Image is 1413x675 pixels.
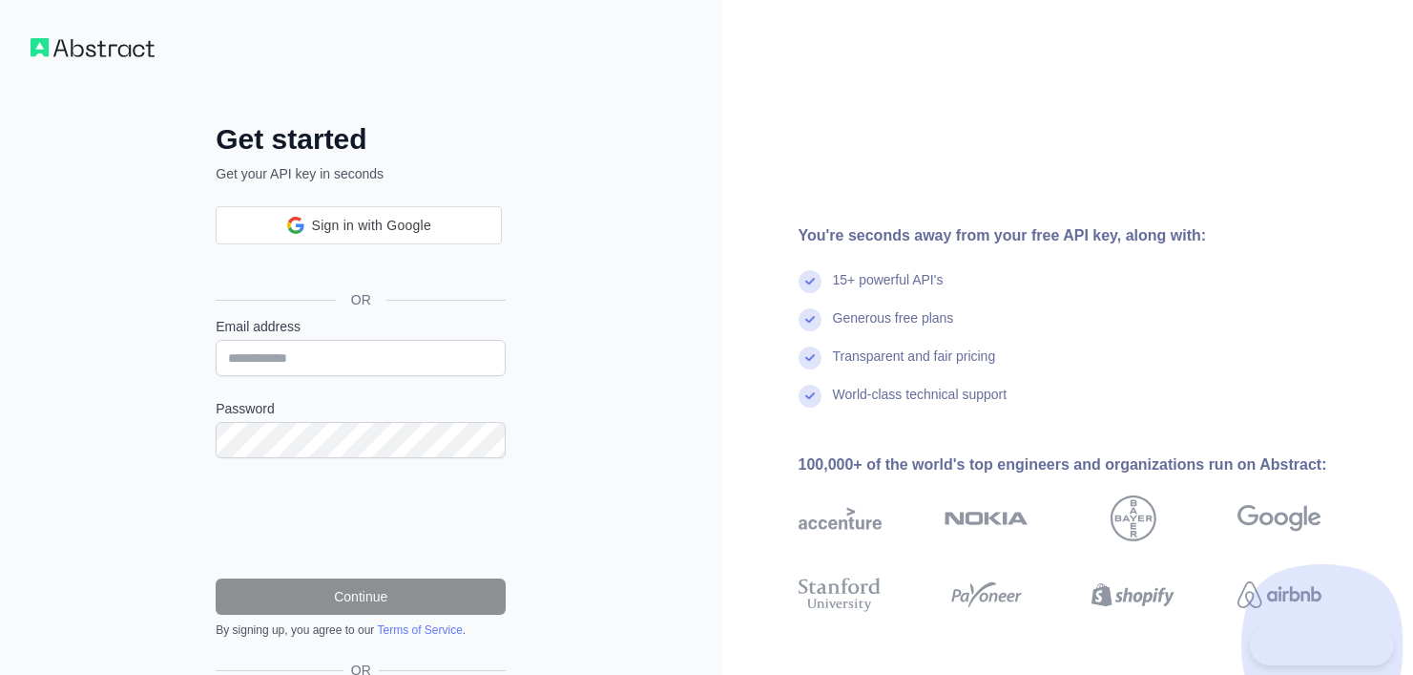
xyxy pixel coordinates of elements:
iframe: Toggle Customer Support [1250,625,1394,665]
div: Generous free plans [833,308,954,347]
img: payoneer [945,574,1029,616]
img: accenture [799,496,883,541]
img: google [1237,496,1321,541]
div: By signing up, you agree to our . [216,622,506,638]
img: bayer [1111,496,1156,541]
span: OR [336,290,386,309]
img: check mark [799,308,821,331]
iframe: Sign in with Google Button [206,243,511,285]
button: Continue [216,579,506,615]
img: nokia [945,496,1029,541]
div: 100,000+ of the world's top engineers and organizations run on Abstract: [799,454,1383,476]
img: stanford university [799,574,883,616]
div: Transparent and fair pricing [833,347,996,385]
p: Get your API key in seconds [216,164,506,183]
span: Sign in with Google [312,216,431,236]
label: Email address [216,317,506,336]
div: 15+ powerful API's [833,270,944,308]
a: Terms of Service [377,623,462,637]
h2: Get started [216,122,506,157]
img: Workflow [31,38,155,57]
label: Password [216,399,506,418]
div: World-class technical support [833,385,1008,423]
div: Sign in with Google [216,206,502,244]
div: You're seconds away from your free API key, along with: [799,224,1383,247]
img: check mark [799,347,821,369]
img: airbnb [1237,574,1321,616]
img: check mark [799,270,821,293]
img: shopify [1091,574,1175,616]
img: check mark [799,385,821,408]
iframe: reCAPTCHA [216,481,506,556]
